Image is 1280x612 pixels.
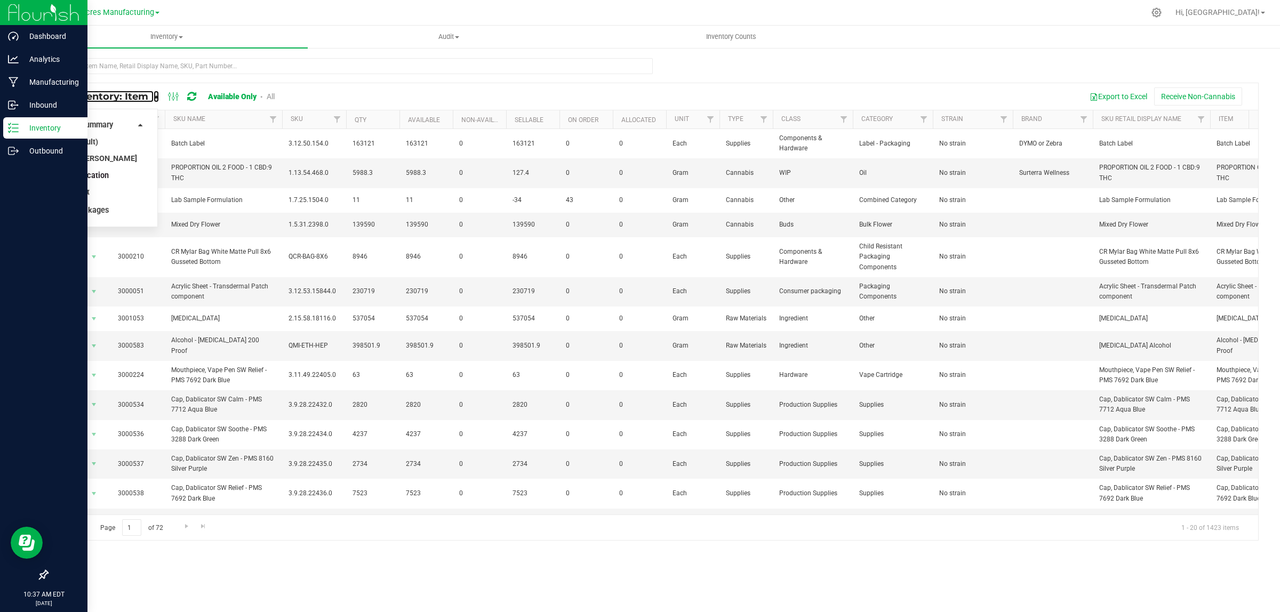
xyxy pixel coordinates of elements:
[353,139,393,149] span: 163121
[353,252,393,262] span: 8946
[289,313,340,324] span: 2.15.58.18116.0
[1099,139,1204,149] span: Batch Label
[513,400,553,410] span: 2820
[939,168,1006,178] span: No strain
[566,429,606,439] span: 0
[566,139,606,149] span: 0
[406,313,446,324] span: 537054
[406,195,446,205] span: 11
[1099,394,1204,415] span: Cap, Dablicator SW Calm - PMS 7712 Aqua Blue
[87,249,101,264] span: select
[566,195,606,205] span: 43
[353,370,393,380] span: 63
[171,513,276,533] span: Pen, [DEMOGRAPHIC_DATA] SW - White
[63,120,113,130] span: Item Summary
[51,154,137,163] span: Item by [PERSON_NAME]
[1099,454,1204,474] span: Cap, Dablicator SW Zen - PMS 8160 Silver Purple
[781,115,801,123] a: Class
[726,313,766,324] span: Raw Materials
[939,286,1006,296] span: No strain
[118,370,158,380] span: 3000224
[1083,87,1154,106] button: Export to Excel
[939,220,1006,230] span: No strain
[171,281,276,302] span: Acrylic Sheet - Transdermal Patch component
[8,31,19,42] inline-svg: Dashboard
[1099,483,1204,503] span: Cap, Dablicator SW Relief - PMS 7692 Dark Blue
[726,488,766,498] span: Supplies
[566,220,606,230] span: 0
[171,424,276,445] span: Cap, Dablicator SW Soothe - PMS 3288 Dark Green
[726,220,766,230] span: Cannabis
[459,459,500,469] span: 0
[355,116,366,124] a: Qty
[19,122,83,134] p: Inventory
[1019,168,1086,178] span: Surterra Wellness
[1219,115,1233,123] a: Item
[726,429,766,439] span: Supplies
[939,488,1006,498] span: No strain
[171,220,276,230] span: Mixed Dry Flower
[289,252,340,262] span: QCR-BAG-8X6
[779,341,846,351] span: Ingredient
[673,400,713,410] span: Each
[289,220,340,230] span: 1.5.31.2398.0
[726,400,766,410] span: Supplies
[726,195,766,205] span: Cannabis
[513,313,553,324] span: 537054
[289,139,340,149] span: 3.12.50.154.0
[118,488,158,498] span: 3000538
[692,32,771,42] span: Inventory Counts
[19,99,83,111] p: Inbound
[566,252,606,262] span: 0
[939,459,1006,469] span: No strain
[673,488,713,498] span: Each
[566,400,606,410] span: 0
[1099,220,1204,230] span: Mixed Dry Flower
[1099,513,1204,533] span: Pen, [DEMOGRAPHIC_DATA] SW - White
[353,400,393,410] span: 2820
[619,168,660,178] span: 0
[513,286,553,296] span: 230719
[1099,195,1204,205] span: Lab Sample Formulation
[1099,313,1204,324] span: [MEDICAL_DATA]
[118,341,158,351] span: 3000583
[289,459,340,469] span: 3.9.28.22435.0
[1099,163,1204,183] span: PROPORTION OIL 2 FOOD - 1 CBD:9 THC
[568,116,598,124] a: On Order
[513,220,553,230] span: 139590
[171,247,276,267] span: CR Mylar Bag White Matte Pull 8x6 Gusseted Bottom
[915,110,933,128] a: Filter
[939,252,1006,262] span: No strain
[353,168,393,178] span: 5988.3
[122,519,141,536] input: 1
[353,341,393,351] span: 398501.9
[566,286,606,296] span: 0
[47,58,653,74] input: Search Item Name, Retail Display Name, SKU, Part Number...
[406,286,446,296] span: 230719
[779,133,846,154] span: Components & Hardware
[408,116,440,124] a: Available
[289,341,340,351] span: QMI-ETH-HEP
[406,341,446,351] span: 398501.9
[19,76,83,88] p: Manufacturing
[726,286,766,296] span: Supplies
[171,335,276,356] span: Alcohol - [MEDICAL_DATA] 200 Proof
[779,400,846,410] span: Production Supplies
[171,483,276,503] span: Cap, Dablicator SW Relief - PMS 7692 Dark Blue
[779,286,846,296] span: Consumer packaging
[11,527,43,559] iframe: Resource center
[87,339,101,353] span: select
[267,92,275,101] a: All
[673,139,713,149] span: Each
[406,400,446,410] span: 2820
[8,100,19,110] inline-svg: Inbound
[859,220,926,230] span: Bulk Flower
[619,341,660,351] span: 0
[406,252,446,262] span: 8946
[673,195,713,205] span: Gram
[58,8,154,17] span: Green Acres Manufacturing
[673,220,713,230] span: Gram
[1099,247,1204,267] span: CR Mylar Bag White Matte Pull 8x6 Gusseted Bottom
[1099,281,1204,302] span: Acrylic Sheet - Transdermal Patch component
[673,252,713,262] span: Each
